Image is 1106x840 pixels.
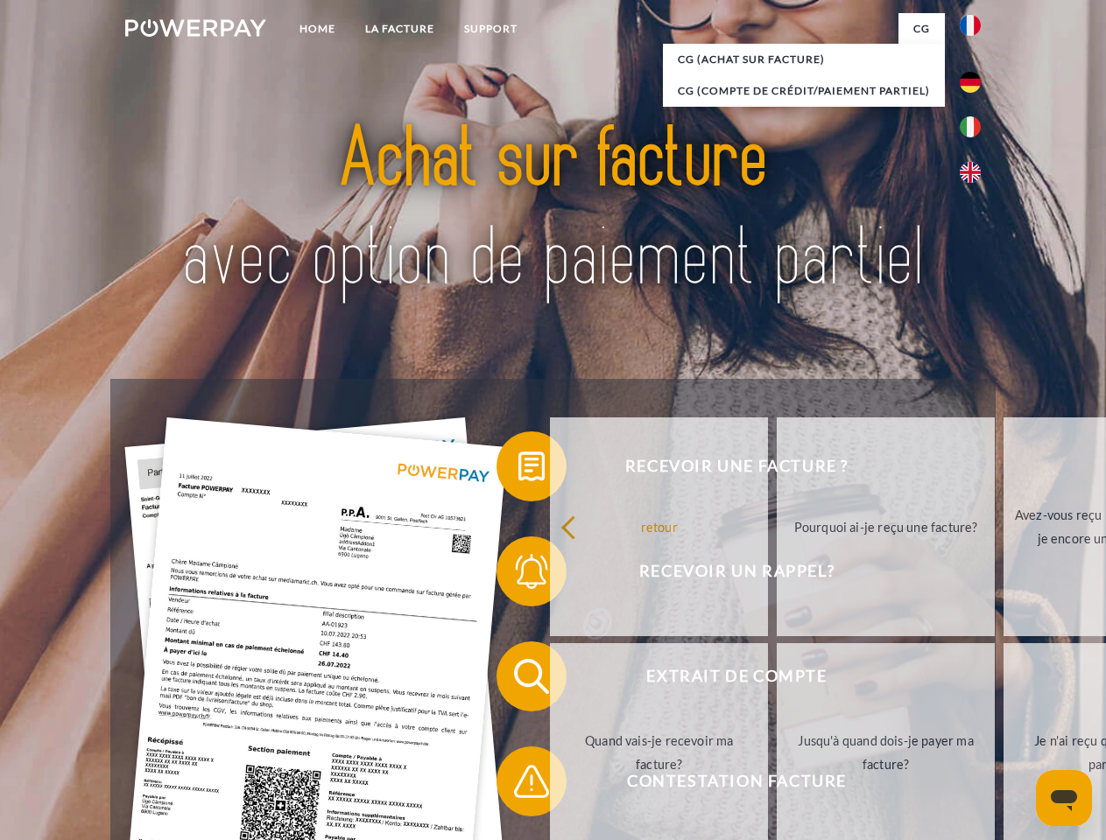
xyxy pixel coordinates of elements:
[1036,770,1092,826] iframe: Bouton de lancement de la fenêtre de messagerie
[285,13,350,45] a: Home
[350,13,449,45] a: LA FACTURE
[663,75,945,107] a: CG (Compte de crédit/paiement partiel)
[497,536,952,606] button: Recevoir un rappel?
[898,13,945,45] a: CG
[787,729,984,776] div: Jusqu'à quand dois-je payer ma facture?
[663,44,945,75] a: CG (achat sur facture)
[449,13,532,45] a: Support
[125,19,266,37] img: logo-powerpay-white.svg
[510,444,553,488] img: qb_bill.svg
[497,431,952,501] button: Recevoir une facture ?
[960,116,981,137] img: it
[510,759,553,803] img: qb_warning.svg
[787,514,984,538] div: Pourquoi ai-je reçu une facture?
[960,162,981,183] img: en
[497,746,952,816] button: Contestation Facture
[560,514,757,538] div: retour
[510,654,553,698] img: qb_search.svg
[960,15,981,36] img: fr
[497,641,952,711] button: Extrait de compte
[510,549,553,593] img: qb_bell.svg
[960,72,981,93] img: de
[167,84,939,335] img: title-powerpay_fr.svg
[560,729,757,776] div: Quand vais-je recevoir ma facture?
